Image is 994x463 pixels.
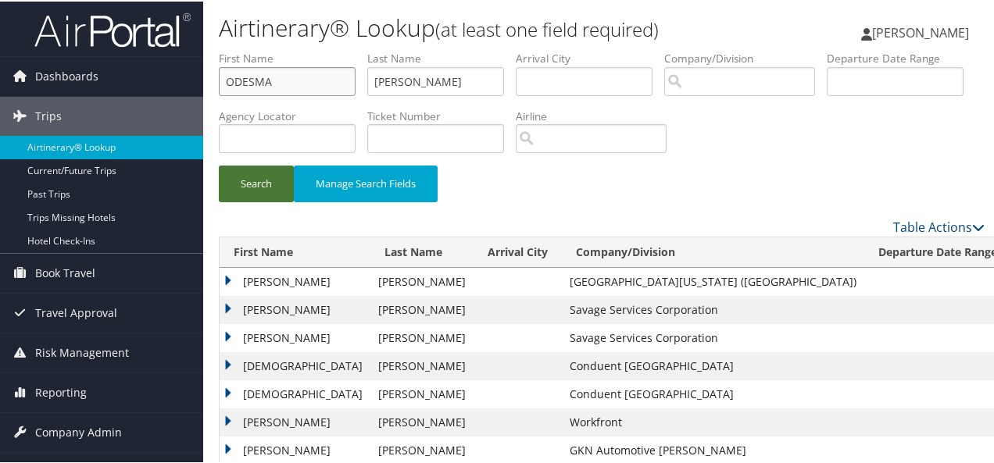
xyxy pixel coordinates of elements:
[370,322,474,351] td: [PERSON_NAME]
[370,236,474,266] th: Last Name: activate to sort column ascending
[861,8,985,55] a: [PERSON_NAME]
[370,266,474,294] td: [PERSON_NAME]
[370,294,474,322] td: [PERSON_NAME]
[35,411,122,451] span: Company Admin
[220,236,370,266] th: First Name: activate to sort column ascending
[474,236,562,266] th: Arrival City: activate to sort column ascending
[562,236,864,266] th: Company/Division
[516,49,664,65] label: Arrival City
[367,107,516,123] label: Ticket Number
[294,164,438,201] button: Manage Search Fields
[34,10,191,47] img: airportal-logo.png
[220,294,370,322] td: [PERSON_NAME]
[220,322,370,351] td: [PERSON_NAME]
[664,49,827,65] label: Company/Division
[370,407,474,435] td: [PERSON_NAME]
[562,407,864,435] td: Workfront
[220,351,370,379] td: [DEMOGRAPHIC_DATA]
[435,15,659,41] small: (at least one field required)
[872,23,969,40] span: [PERSON_NAME]
[35,332,129,371] span: Risk Management
[219,49,367,65] label: First Name
[219,10,729,43] h1: Airtinerary® Lookup
[370,379,474,407] td: [PERSON_NAME]
[220,435,370,463] td: [PERSON_NAME]
[219,164,294,201] button: Search
[35,55,98,94] span: Dashboards
[516,107,678,123] label: Airline
[893,217,985,234] a: Table Actions
[562,266,864,294] td: [GEOGRAPHIC_DATA][US_STATE] ([GEOGRAPHIC_DATA])
[220,407,370,435] td: [PERSON_NAME]
[562,435,864,463] td: GKN Automotive [PERSON_NAME]
[35,292,117,331] span: Travel Approval
[35,252,95,291] span: Book Travel
[562,294,864,322] td: Savage Services Corporation
[562,351,864,379] td: Conduent [GEOGRAPHIC_DATA]
[827,49,975,65] label: Departure Date Range
[35,372,87,411] span: Reporting
[562,322,864,351] td: Savage Services Corporation
[220,379,370,407] td: [DEMOGRAPHIC_DATA]
[370,351,474,379] td: [PERSON_NAME]
[562,379,864,407] td: Conduent [GEOGRAPHIC_DATA]
[35,95,62,134] span: Trips
[219,107,367,123] label: Agency Locator
[367,49,516,65] label: Last Name
[220,266,370,294] td: [PERSON_NAME]
[370,435,474,463] td: [PERSON_NAME]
